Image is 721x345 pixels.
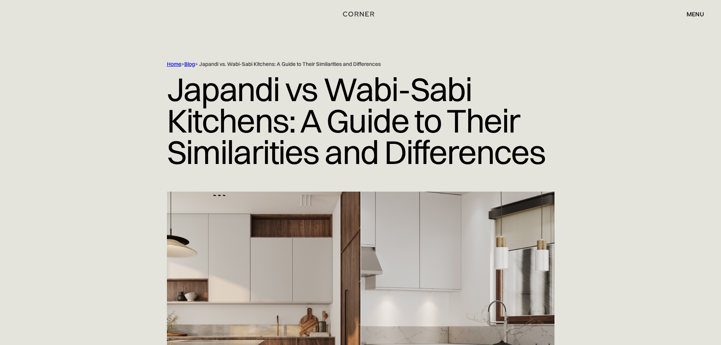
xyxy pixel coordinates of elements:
div: > > Japandi vs. Wabi-Sabi Kitchens: A Guide to Their Similarities and Differences [167,61,523,68]
a: home [335,9,386,19]
div: menu [687,11,704,17]
h1: Japandi vs Wabi-Sabi Kitchens: A Guide to Their Similarities and Differences [167,68,554,173]
a: Blog [184,61,195,67]
div: menu [679,8,704,20]
a: Home [167,61,181,67]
